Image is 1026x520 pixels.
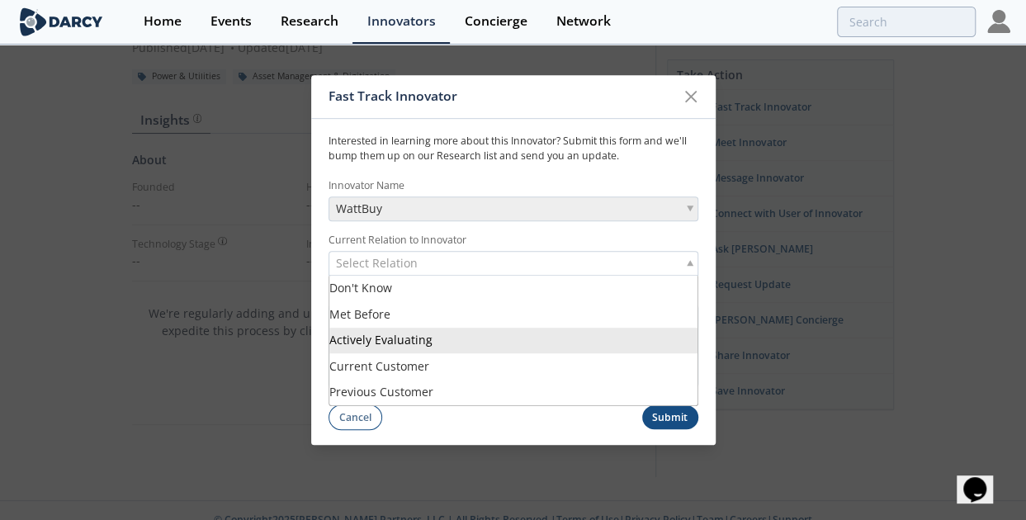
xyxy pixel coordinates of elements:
span: WattBuy [336,200,382,217]
div: WattBuy [329,196,698,221]
span: Select Relation [336,252,418,275]
div: Network [556,15,611,28]
span: Current Customer [329,358,429,374]
iframe: chat widget [957,454,1009,503]
span: Met Before [329,306,390,322]
div: Innovators [367,15,436,28]
div: Research [281,15,338,28]
img: Profile [987,10,1010,33]
div: Events [210,15,252,28]
button: Cancel [329,405,383,431]
img: logo-wide.svg [17,7,106,36]
span: Actively Evaluating [329,332,433,347]
div: Home [144,15,182,28]
p: Interested in learning more about this Innovator? Submit this form and we'll bump them up on our ... [329,134,698,164]
span: Previous Customer [329,384,433,399]
div: Concierge [465,15,527,28]
label: Current Relation to Innovator [329,233,698,248]
span: Don't Know [329,280,392,295]
label: Innovator Name [329,178,698,193]
button: Submit [642,406,698,430]
div: Fast Track Innovator [329,81,676,112]
input: Advanced Search [837,7,976,37]
div: Select Relation [329,251,698,276]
